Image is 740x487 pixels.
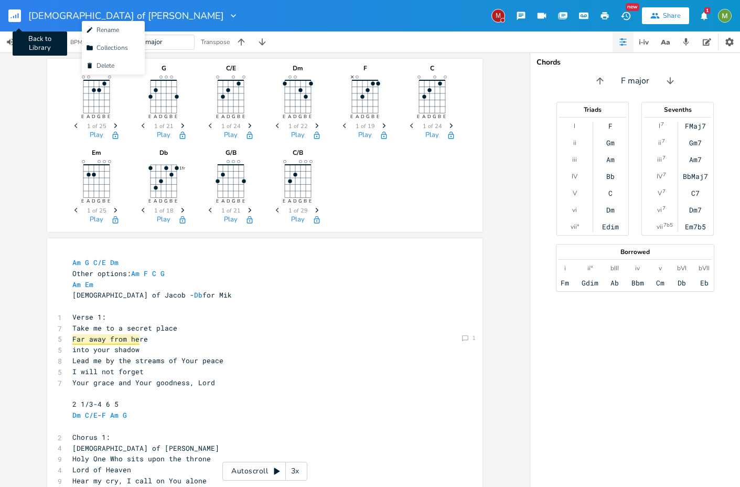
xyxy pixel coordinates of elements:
[154,198,158,205] text: A
[659,264,662,272] div: v
[232,198,235,205] text: G
[657,172,662,181] div: IV
[573,189,577,197] div: V
[72,356,223,365] span: Lead me by the streams of Your peace
[170,114,173,120] text: B
[72,476,207,485] span: Hear my cry, I call on You alone
[87,114,91,120] text: A
[299,198,303,205] text: G
[194,290,202,300] span: Db
[610,264,619,272] div: bIII
[417,114,420,120] text: E
[631,279,644,287] div: Bbm
[72,269,165,278] span: Other options:
[86,62,114,69] span: Delete
[72,345,140,354] span: into your shadow
[288,114,292,120] text: A
[564,264,566,272] div: i
[685,122,706,130] div: FMaj7
[131,269,140,278] span: Am
[72,312,106,322] span: Verse 1:
[657,155,662,164] div: iii
[406,65,458,71] div: C
[154,114,158,120] text: A
[662,187,666,196] sup: 7
[237,114,240,120] text: B
[658,189,662,197] div: V
[685,223,706,231] div: Em7b5
[227,198,230,205] text: D
[72,432,110,442] span: Chorus 1:
[72,443,219,453] span: [DEMOGRAPHIC_DATA] of [PERSON_NAME]
[93,258,106,267] span: C/E
[180,165,186,171] text: 1fr
[154,208,174,214] span: 1 of 18
[149,198,152,205] text: E
[608,122,613,130] div: F
[294,198,297,205] text: D
[90,131,103,140] button: Play
[689,206,702,214] div: Dm7
[366,114,370,120] text: G
[659,122,660,130] div: I
[288,123,308,129] span: 1 of 22
[175,198,178,205] text: E
[224,216,238,225] button: Play
[221,208,241,214] span: 1 of 21
[221,123,241,129] span: 1 of 24
[557,107,628,113] div: Triads
[286,462,305,481] div: 3x
[704,7,710,14] div: 1
[72,465,131,474] span: Lord of Heaven
[92,114,96,120] text: D
[72,410,81,420] span: Dm
[242,114,245,120] text: E
[608,189,613,197] div: C
[87,198,91,205] text: A
[718,9,732,23] img: Mik Sivak
[288,198,292,205] text: A
[175,114,178,120] text: E
[272,65,324,71] div: Dm
[309,114,312,120] text: E
[222,462,307,481] div: Autoscroll
[587,264,593,272] div: ii°
[662,154,666,162] sup: 7
[635,264,640,272] div: iv
[205,65,257,71] div: C/E
[87,208,106,214] span: 1 of 25
[288,208,308,214] span: 1 of 29
[221,198,225,205] text: A
[102,410,106,420] span: F
[433,114,437,120] text: G
[110,410,119,420] span: Am
[221,114,225,120] text: A
[561,279,569,287] div: Fm
[472,335,476,341] div: 1
[159,114,163,120] text: D
[72,367,144,376] span: I will not forget
[283,198,286,205] text: E
[85,280,93,289] span: Em
[98,198,101,205] text: G
[606,155,615,164] div: Am
[140,37,163,47] span: F major
[103,198,106,205] text: B
[216,198,219,205] text: E
[272,150,324,156] div: C/B
[663,221,673,229] sup: 7b5
[602,223,619,231] div: Edim
[82,114,84,120] text: E
[110,258,119,267] span: Dm
[160,269,165,278] span: G
[283,114,286,120] text: E
[361,114,364,120] text: D
[86,26,119,34] span: Rename
[72,334,148,344] span: re
[137,150,190,156] div: Db
[642,7,689,24] button: Share
[350,72,354,81] text: ×
[72,258,81,267] span: Am
[28,11,224,20] span: [DEMOGRAPHIC_DATA] of [PERSON_NAME]
[108,114,111,120] text: E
